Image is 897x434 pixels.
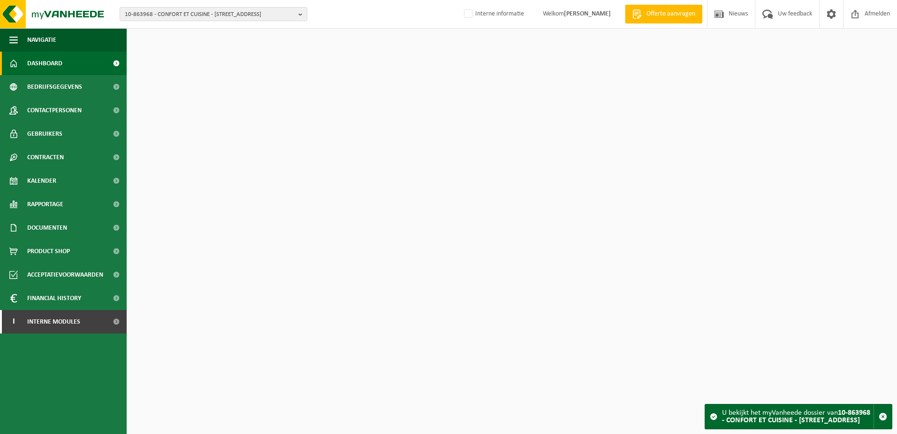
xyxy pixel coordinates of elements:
span: Financial History [27,287,81,310]
button: 10-863968 - CONFORT ET CUISINE - [STREET_ADDRESS] [120,7,307,21]
span: I [9,310,18,333]
span: Kalender [27,169,56,193]
span: Bedrijfsgegevens [27,75,82,99]
span: Product Shop [27,240,70,263]
font: Welkom [543,10,611,17]
span: Acceptatievoorwaarden [27,263,103,287]
span: Contactpersonen [27,99,82,122]
strong: [PERSON_NAME] [564,10,611,17]
span: Documenten [27,216,67,240]
label: Interne informatie [462,7,524,21]
a: Offerte aanvragen [625,5,702,23]
span: 10-863968 - CONFORT ET CUISINE - [STREET_ADDRESS] [125,8,295,22]
span: Interne modules [27,310,80,333]
span: Offerte aanvragen [644,9,698,19]
span: Contracten [27,146,64,169]
span: Navigatie [27,28,56,52]
div: U bekijkt het myVanheede dossier van [722,404,874,429]
span: Gebruikers [27,122,62,146]
span: Dashboard [27,52,62,75]
strong: 10-863968 - CONFORT ET CUISINE - [STREET_ADDRESS] [722,409,870,424]
span: Rapportage [27,193,63,216]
